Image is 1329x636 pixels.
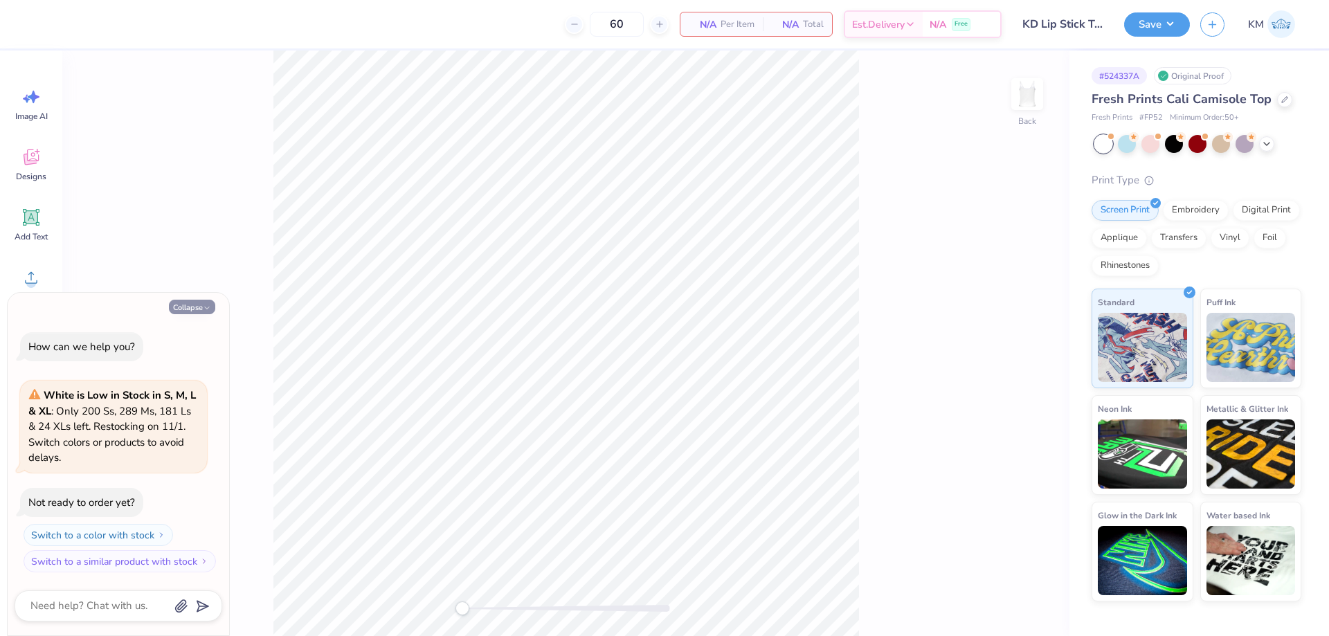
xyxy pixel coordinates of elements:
[1206,508,1270,523] span: Water based Ink
[1092,172,1301,188] div: Print Type
[1092,67,1147,84] div: # 524337A
[28,388,196,418] strong: White is Low in Stock in S, M, L & XL
[1242,10,1301,38] a: KM
[721,17,754,32] span: Per Item
[1151,228,1206,248] div: Transfers
[1092,255,1159,276] div: Rhinestones
[1248,17,1264,33] span: KM
[16,171,46,182] span: Designs
[1092,91,1272,107] span: Fresh Prints Cali Camisole Top
[1206,313,1296,382] img: Puff Ink
[17,291,45,302] span: Upload
[1092,228,1147,248] div: Applique
[1139,112,1163,124] span: # FP52
[1098,419,1187,489] img: Neon Ink
[1098,401,1132,416] span: Neon Ink
[1254,228,1286,248] div: Foil
[1092,200,1159,221] div: Screen Print
[28,496,135,509] div: Not ready to order yet?
[28,388,196,464] span: : Only 200 Ss, 289 Ms, 181 Ls & 24 XLs left. Restocking on 11/1. Switch colors or products to avo...
[1124,12,1190,37] button: Save
[689,17,716,32] span: N/A
[157,531,165,539] img: Switch to a color with stock
[1098,295,1134,309] span: Standard
[200,557,208,565] img: Switch to a similar product with stock
[1012,10,1114,38] input: Untitled Design
[803,17,824,32] span: Total
[1098,508,1177,523] span: Glow in the Dark Ink
[955,19,968,29] span: Free
[930,17,946,32] span: N/A
[1233,200,1300,221] div: Digital Print
[1206,295,1236,309] span: Puff Ink
[15,231,48,242] span: Add Text
[590,12,644,37] input: – –
[1206,526,1296,595] img: Water based Ink
[1170,112,1239,124] span: Minimum Order: 50 +
[1098,526,1187,595] img: Glow in the Dark Ink
[1018,115,1036,127] div: Back
[1206,419,1296,489] img: Metallic & Glitter Ink
[24,550,216,572] button: Switch to a similar product with stock
[771,17,799,32] span: N/A
[1211,228,1249,248] div: Vinyl
[852,17,905,32] span: Est. Delivery
[28,340,135,354] div: How can we help you?
[1013,80,1041,108] img: Back
[169,300,215,314] button: Collapse
[1206,401,1288,416] span: Metallic & Glitter Ink
[455,601,469,615] div: Accessibility label
[1092,112,1132,124] span: Fresh Prints
[1163,200,1229,221] div: Embroidery
[15,111,48,122] span: Image AI
[1154,67,1231,84] div: Original Proof
[1098,313,1187,382] img: Standard
[24,524,173,546] button: Switch to a color with stock
[1267,10,1295,38] img: Karl Michael Narciza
